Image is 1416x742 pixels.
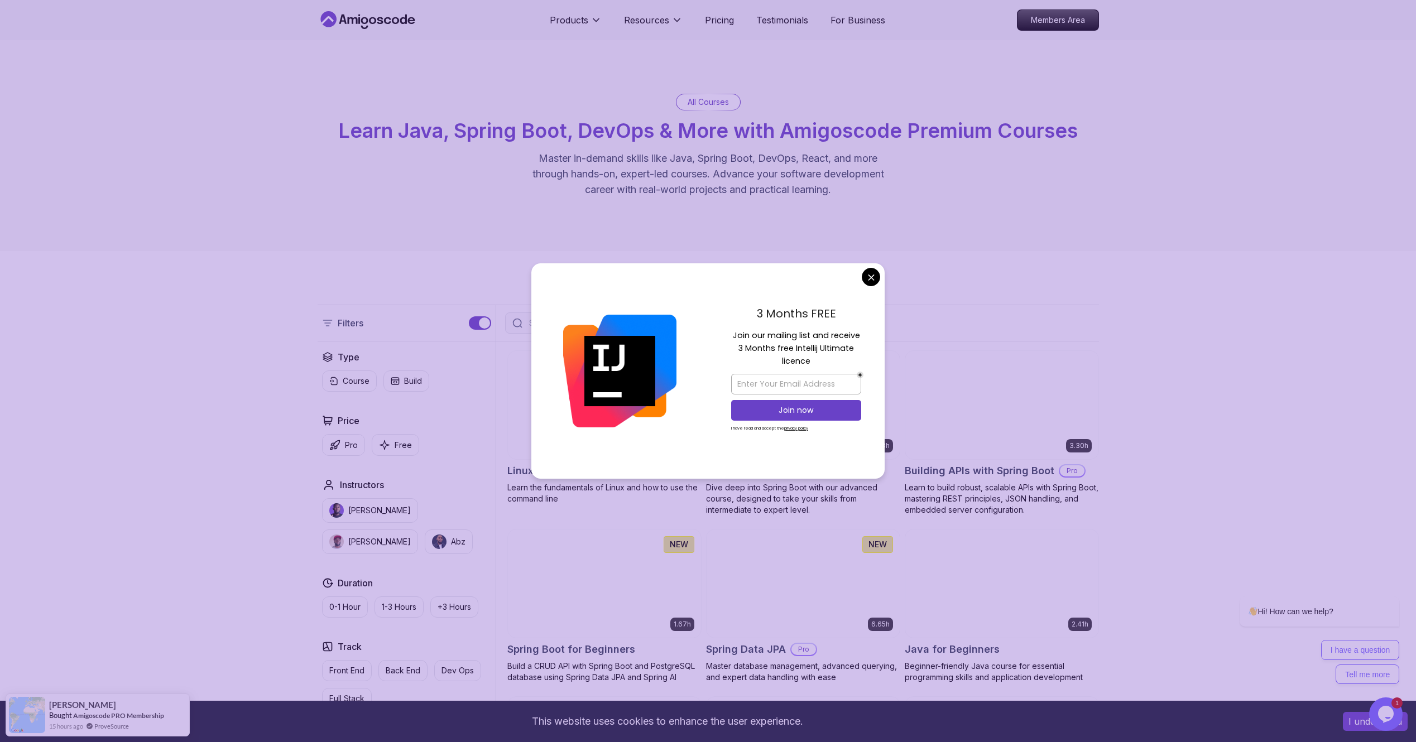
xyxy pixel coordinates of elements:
a: Testimonials [756,13,808,27]
a: Java for Beginners card2.41hJava for BeginnersBeginner-friendly Java course for essential program... [905,529,1099,683]
p: Products [550,13,588,27]
button: instructor imgAbz [425,529,473,554]
h2: Spring Data JPA [706,642,786,657]
p: Dev Ops [441,665,474,676]
p: Filters [338,316,363,330]
img: Linux Fundamentals card [508,351,701,459]
span: Bought [49,711,72,720]
p: Resources [624,13,669,27]
span: [PERSON_NAME] [49,700,116,710]
img: Java for Beginners card [905,529,1098,638]
p: Abz [451,536,465,547]
a: Spring Data JPA card6.65hNEWSpring Data JPAProMaster database management, advanced querying, and ... [706,529,900,683]
p: Front End [329,665,364,676]
p: 2.41h [1072,620,1088,629]
h2: Linux Fundamentals [507,463,606,479]
p: Full Stack [329,693,364,704]
button: Free [372,434,419,456]
p: 0-1 Hour [329,601,361,613]
button: instructor img[PERSON_NAME] [322,529,418,554]
button: Front End [322,660,372,681]
a: Linux Fundamentals card6.00hLinux FundamentalsProLearn the fundamentals of Linux and how to use t... [507,350,702,504]
p: 1.67h [674,620,691,629]
button: Accept cookies [1343,712,1408,731]
p: Learn to build robust, scalable APIs with Spring Boot, mastering REST principles, JSON handling, ... [905,482,1099,515]
button: Products [550,13,602,36]
p: Free [395,440,412,451]
p: Build a CRUD API with Spring Boot and PostgreSQL database using Spring Data JPA and Spring AI [507,661,702,683]
a: ProveSource [94,721,129,731]
button: instructor img[PERSON_NAME] [322,498,418,523]
a: Amigoscode PRO Membership [73,711,164,720]
p: Master database management, advanced querying, and expert data handling with ease [706,661,900,683]
img: instructor img [329,503,344,518]
h2: Java for Beginners [905,642,1000,657]
h2: Price [338,414,359,427]
a: Pricing [705,13,734,27]
button: Resources [624,13,683,36]
div: This website uses cookies to enhance the user experience. [8,709,1326,734]
img: instructor img [432,534,447,549]
p: NEW [670,539,688,550]
h2: Spring Boot for Beginners [507,642,635,657]
button: Dev Ops [434,660,481,681]
span: 15 hours ago [49,721,83,731]
iframe: chat widget [1204,495,1405,692]
button: Course [322,370,377,392]
p: All Courses [688,97,729,108]
p: Members Area [1017,10,1098,30]
p: +3 Hours [438,601,471,613]
img: Spring Data JPA card [707,529,900,638]
h2: Type [338,350,359,364]
p: Dive deep into Spring Boot with our advanced course, designed to take your skills from intermedia... [706,482,900,515]
button: Full Stack [322,688,372,709]
p: Pro [345,440,358,451]
p: Back End [386,665,420,676]
img: Building APIs with Spring Boot card [905,351,1098,459]
p: Course [343,375,369,387]
a: Members Area [1017,9,1099,31]
img: Spring Boot for Beginners card [508,529,701,638]
iframe: chat widget [1369,697,1405,731]
p: Pro [791,644,816,655]
p: NEW [868,539,887,550]
p: 1-3 Hours [382,601,416,613]
h2: Duration [338,576,373,590]
a: Spring Boot for Beginners card1.67hNEWSpring Boot for BeginnersBuild a CRUD API with Spring Boot ... [507,529,702,683]
p: Pro [1060,465,1084,476]
button: 0-1 Hour [322,596,368,618]
img: provesource social proof notification image [9,697,45,733]
button: Back End [378,660,428,681]
a: For Business [831,13,885,27]
button: +3 Hours [430,596,478,618]
button: Build [383,370,429,392]
input: Search Java, React, Spring boot ... [527,317,766,329]
p: 3.30h [1069,441,1088,450]
p: Master in-demand skills like Java, Spring Boot, DevOps, React, and more through hands-on, expert-... [521,151,896,197]
h2: Track [338,640,362,653]
p: Beginner-friendly Java course for essential programming skills and application development [905,661,1099,683]
button: 1-3 Hours [375,596,424,618]
p: Build [404,375,422,387]
p: Learn the fundamentals of Linux and how to use the command line [507,482,702,504]
img: instructor img [329,534,344,549]
p: [PERSON_NAME] [348,536,411,547]
p: [PERSON_NAME] [348,505,411,516]
h2: Building APIs with Spring Boot [905,463,1054,479]
a: Building APIs with Spring Boot card3.30hBuilding APIs with Spring BootProLearn to build robust, s... [905,350,1099,515]
h2: Instructors [340,478,384,492]
span: Learn Java, Spring Boot, DevOps & More with Amigoscode Premium Courses [338,118,1078,143]
p: 6.65h [871,620,890,629]
button: Pro [322,434,365,456]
